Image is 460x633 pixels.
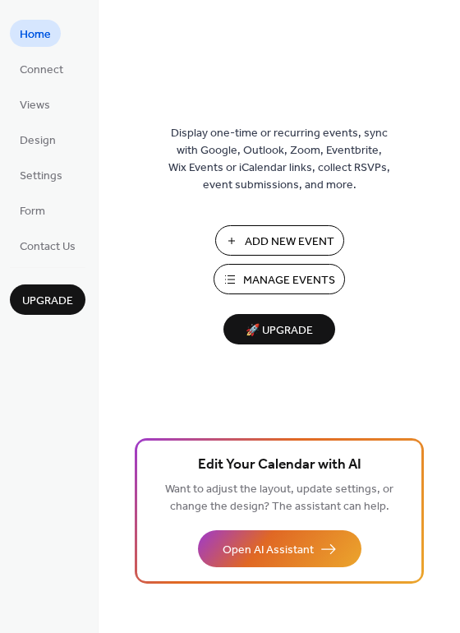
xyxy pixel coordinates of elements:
[198,530,361,567] button: Open AI Assistant
[10,126,66,153] a: Design
[245,233,334,251] span: Add New Event
[10,284,85,315] button: Upgrade
[10,196,55,224] a: Form
[223,314,335,344] button: 🚀 Upgrade
[20,26,51,44] span: Home
[20,238,76,256] span: Contact Us
[20,62,63,79] span: Connect
[22,293,73,310] span: Upgrade
[233,320,325,342] span: 🚀 Upgrade
[214,264,345,294] button: Manage Events
[10,90,60,118] a: Views
[10,161,72,188] a: Settings
[10,20,61,47] a: Home
[10,232,85,259] a: Contact Us
[165,478,393,518] span: Want to adjust the layout, update settings, or change the design? The assistant can help.
[20,132,56,150] span: Design
[243,272,335,289] span: Manage Events
[20,97,50,114] span: Views
[20,203,45,220] span: Form
[20,168,62,185] span: Settings
[223,542,314,559] span: Open AI Assistant
[198,454,361,477] span: Edit Your Calendar with AI
[10,55,73,82] a: Connect
[168,125,390,194] span: Display one-time or recurring events, sync with Google, Outlook, Zoom, Eventbrite, Wix Events or ...
[215,225,344,256] button: Add New Event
